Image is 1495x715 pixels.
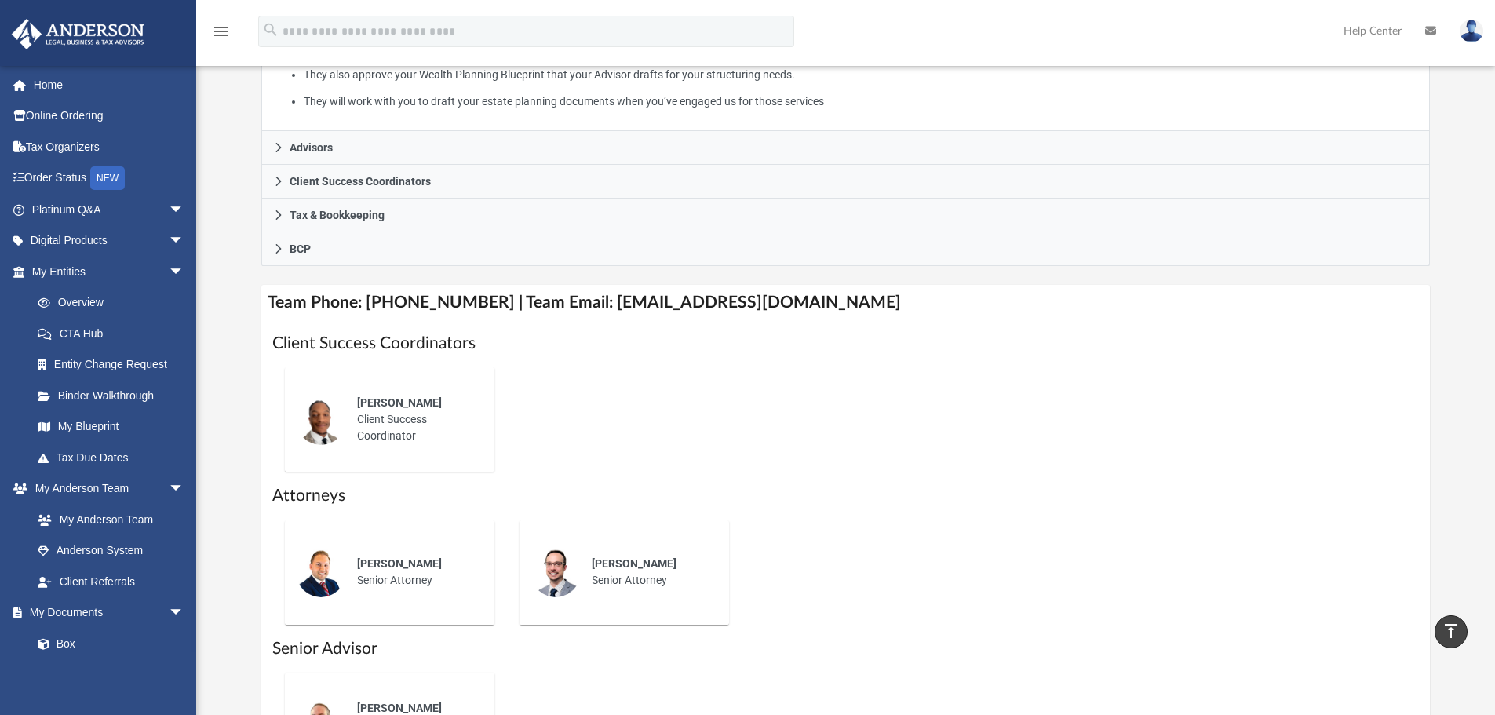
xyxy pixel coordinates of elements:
[90,166,125,190] div: NEW
[261,232,1431,266] a: BCP
[7,19,149,49] img: Anderson Advisors Platinum Portal
[357,396,442,409] span: [PERSON_NAME]
[22,318,208,349] a: CTA Hub
[212,22,231,41] i: menu
[261,285,1431,320] h4: Team Phone: [PHONE_NUMBER] | Team Email: [EMAIL_ADDRESS][DOMAIN_NAME]
[169,225,200,257] span: arrow_drop_down
[11,69,208,100] a: Home
[11,597,200,629] a: My Documentsarrow_drop_down
[290,142,333,153] span: Advisors
[357,702,442,714] span: [PERSON_NAME]
[22,628,192,659] a: Box
[1442,622,1460,640] i: vertical_align_top
[261,165,1431,199] a: Client Success Coordinators
[22,287,208,319] a: Overview
[290,243,311,254] span: BCP
[169,256,200,288] span: arrow_drop_down
[531,547,581,597] img: thumbnail
[22,442,208,473] a: Tax Due Dates
[22,535,200,567] a: Anderson System
[592,557,676,570] span: [PERSON_NAME]
[11,162,208,195] a: Order StatusNEW
[169,194,200,226] span: arrow_drop_down
[346,384,483,455] div: Client Success Coordinator
[304,92,1418,111] li: They will work with you to draft your estate planning documents when you’ve engaged us for those ...
[346,545,483,600] div: Senior Attorney
[290,176,431,187] span: Client Success Coordinators
[22,411,200,443] a: My Blueprint
[11,473,200,505] a: My Anderson Teamarrow_drop_down
[1460,20,1483,42] img: User Pic
[357,557,442,570] span: [PERSON_NAME]
[22,504,192,535] a: My Anderson Team
[11,100,208,132] a: Online Ordering
[272,637,1420,660] h1: Senior Advisor
[11,256,208,287] a: My Entitiesarrow_drop_down
[11,131,208,162] a: Tax Organizers
[304,65,1418,85] li: They also approve your Wealth Planning Blueprint that your Advisor drafts for your structuring ne...
[169,597,200,629] span: arrow_drop_down
[296,395,346,445] img: thumbnail
[272,332,1420,355] h1: Client Success Coordinators
[11,194,208,225] a: Platinum Q&Aarrow_drop_down
[261,131,1431,165] a: Advisors
[272,484,1420,507] h1: Attorneys
[261,199,1431,232] a: Tax & Bookkeeping
[290,210,385,221] span: Tax & Bookkeeping
[22,349,208,381] a: Entity Change Request
[1435,615,1468,648] a: vertical_align_top
[296,547,346,597] img: thumbnail
[22,380,208,411] a: Binder Walkthrough
[22,566,200,597] a: Client Referrals
[262,21,279,38] i: search
[11,225,208,257] a: Digital Productsarrow_drop_down
[581,545,718,600] div: Senior Attorney
[22,659,200,691] a: Meeting Minutes
[169,473,200,505] span: arrow_drop_down
[212,30,231,41] a: menu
